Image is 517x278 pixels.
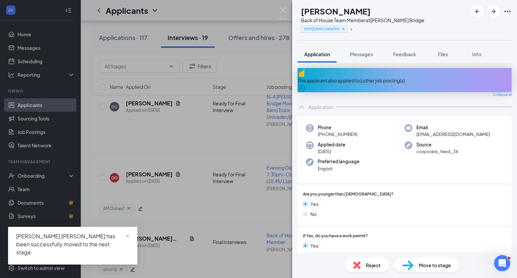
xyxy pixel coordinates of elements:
[318,148,345,155] span: [DATE]
[318,158,359,165] span: Preferred language
[318,124,357,131] span: Phone
[416,131,490,138] span: [EMAIL_ADDRESS][DOMAIN_NAME]
[350,51,373,57] span: Messages
[303,233,368,239] span: If Yes, do you have a work permit?
[487,5,499,18] button: ArrowRight
[301,5,371,17] h1: [PERSON_NAME]
[318,165,359,172] span: English
[16,232,129,256] div: [PERSON_NAME] [PERSON_NAME] has been successfully moved to the next stage.
[473,7,481,15] svg: ArrowLeftNew
[393,51,416,57] span: Feedback
[301,17,424,24] div: Back of House Team Member at [PERSON_NAME] Bridge
[471,5,483,18] button: ArrowLeftNew
[304,51,330,57] span: Application
[125,234,130,239] span: close
[303,191,393,198] span: Are you younger than [DEMOGRAPHIC_DATA]?
[304,26,339,32] span: 5PM [DEMOGRAPHIC_DATA]?
[472,51,481,57] span: Info
[310,252,317,259] span: No
[341,27,346,31] svg: Cross
[416,148,458,155] span: corporate_feed_36
[310,200,318,208] span: Yes
[318,131,357,138] span: [PHONE_NUMBER]
[494,255,510,271] iframe: Intercom live chat
[298,77,512,84] div: This applicant also applied to 1 other job posting(s)
[416,141,458,148] span: Source
[298,103,306,111] svg: ChevronUp
[308,104,333,110] div: Application
[310,242,318,249] span: Yes
[504,7,512,15] svg: Ellipses
[489,7,497,15] svg: ArrowRight
[310,210,317,218] span: No
[366,262,381,269] span: Reject
[348,26,355,33] button: Plus
[493,92,512,98] span: Collapse all
[298,84,306,92] svg: ArrowCircle
[419,262,451,269] span: Move to stage
[349,27,353,31] svg: Plus
[416,124,490,131] span: Email
[318,141,345,148] span: Applied date
[438,51,448,57] span: Files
